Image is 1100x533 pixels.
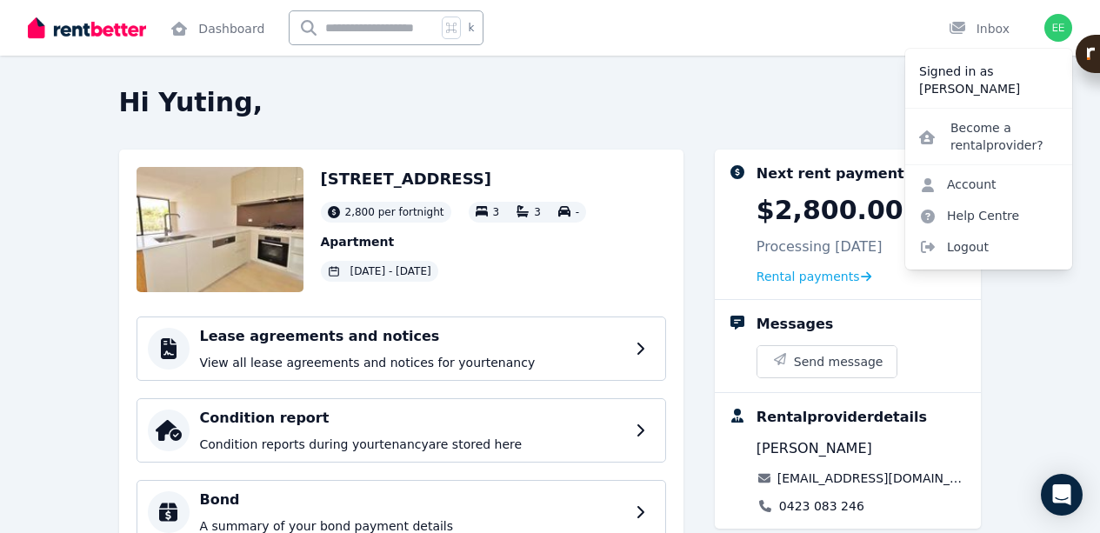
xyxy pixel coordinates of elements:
[200,356,536,370] relin-hc: View all lease agreements and notices for your
[321,167,587,191] h2: [STREET_ADDRESS]
[986,138,1037,152] relin-origin: provider
[905,169,1010,200] a: Account
[757,163,904,184] div: Next rent payment
[200,408,625,429] h4: Condition report
[757,346,897,377] button: Send message
[919,80,1058,97] p: [PERSON_NAME]
[468,21,474,35] span: k
[905,200,1033,231] a: Help Centre
[757,409,927,425] relin-hc: Rental details
[200,437,523,451] relin-hc: Condition reports during your are stored here
[794,353,883,370] span: Send message
[350,264,431,278] span: [DATE] - [DATE]
[137,167,303,292] img: Property Url
[779,497,864,515] a: 0423 083 246
[757,314,833,335] div: Messages
[807,409,873,425] relin-origin: provider
[757,438,872,459] span: [PERSON_NAME]
[1044,14,1072,42] img: Yuting Zhang
[119,87,982,118] h2: Hi Yuting,
[345,205,444,219] span: 2,800 per fortnight
[486,356,535,370] relin-origin: tenancy
[576,206,579,218] span: -
[757,268,860,285] span: Rental payments
[1041,474,1083,516] div: Open Intercom Messenger
[757,237,883,257] p: Processing [DATE]
[379,437,428,451] relin-origin: tenancy
[757,195,903,226] p: $2,800.00
[919,63,1058,80] p: Signed in as
[493,206,500,218] span: 3
[200,490,625,510] h4: Bond
[321,233,587,250] p: Apartment
[534,206,541,218] span: 3
[949,20,1010,37] div: Inbox
[950,119,1058,154] relin-hc: Become a rental ?
[905,231,1072,263] span: Logout
[200,326,625,347] h4: Lease agreements and notices
[777,470,968,487] a: [EMAIL_ADDRESS][DOMAIN_NAME]
[757,268,872,285] a: Rental payments
[28,15,146,41] img: RentBetter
